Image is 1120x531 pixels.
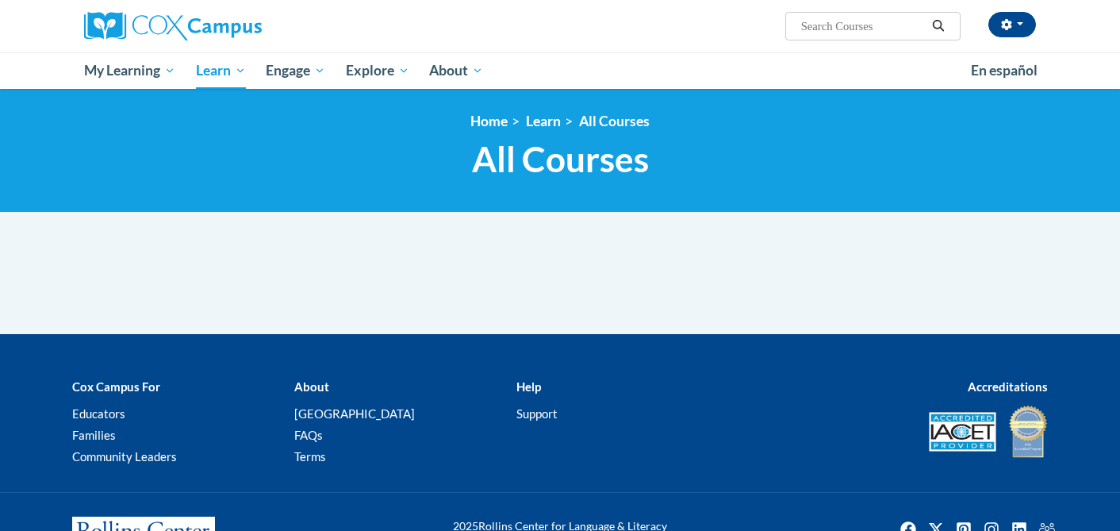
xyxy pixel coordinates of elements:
img: IDA® Accredited [1008,404,1048,460]
a: My Learning [74,52,186,89]
b: About [294,379,329,394]
a: Cox Campus [84,12,385,40]
span: Engage [266,61,325,80]
b: Help [516,379,541,394]
a: Support [516,406,558,421]
img: Accredited IACET® Provider [929,412,996,452]
a: About [420,52,494,89]
span: My Learning [84,61,175,80]
input: Search Courses [800,17,926,36]
span: All Courses [472,138,649,180]
a: Engage [255,52,336,89]
span: Explore [346,61,409,80]
button: Account Settings [988,12,1036,37]
span: Learn [196,61,246,80]
a: All Courses [579,113,650,129]
a: Learn [526,113,561,129]
button: Search [926,17,950,36]
a: Home [470,113,508,129]
a: Learn [186,52,256,89]
span: About [429,61,483,80]
a: Educators [72,406,125,421]
a: [GEOGRAPHIC_DATA] [294,406,415,421]
a: Terms [294,449,326,464]
div: Main menu [60,52,1060,89]
a: En español [961,54,1048,87]
a: FAQs [294,428,323,442]
b: Accreditations [968,379,1048,394]
span: En español [971,62,1038,79]
b: Cox Campus For [72,379,160,394]
img: Cox Campus [84,12,262,40]
a: Families [72,428,116,442]
a: Community Leaders [72,449,177,464]
a: Explore [336,52,420,89]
